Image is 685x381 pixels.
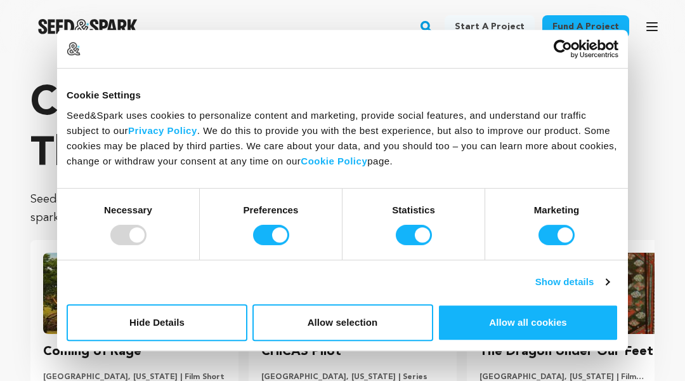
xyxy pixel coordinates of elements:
[43,342,141,362] h3: Coming of Rage
[252,304,433,341] button: Allow selection
[507,39,618,58] a: Usercentrics Cookiebot - opens in a new window
[30,190,655,227] p: Seed&Spark is where creators and audiences work together to bring incredible new projects to life...
[67,88,618,103] div: Cookie Settings
[244,204,299,215] strong: Preferences
[38,19,138,34] a: Seed&Spark Homepage
[535,274,609,290] a: Show details
[67,42,81,56] img: logo
[30,79,655,180] p: Crowdfunding that .
[38,19,138,34] img: Seed&Spark Logo Dark Mode
[392,204,435,215] strong: Statistics
[104,204,152,215] strong: Necessary
[43,253,226,334] img: Coming of Rage image
[438,304,618,341] button: Allow all cookies
[261,342,341,362] h3: CHICAS Pilot
[67,304,247,341] button: Hide Details
[542,15,629,38] a: Fund a project
[534,204,580,215] strong: Marketing
[301,156,367,166] a: Cookie Policy
[67,108,618,169] div: Seed&Spark uses cookies to personalize content and marketing, provide social features, and unders...
[480,342,653,362] h3: The Dragon Under Our Feet
[445,15,535,38] a: Start a project
[128,125,197,136] a: Privacy Policy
